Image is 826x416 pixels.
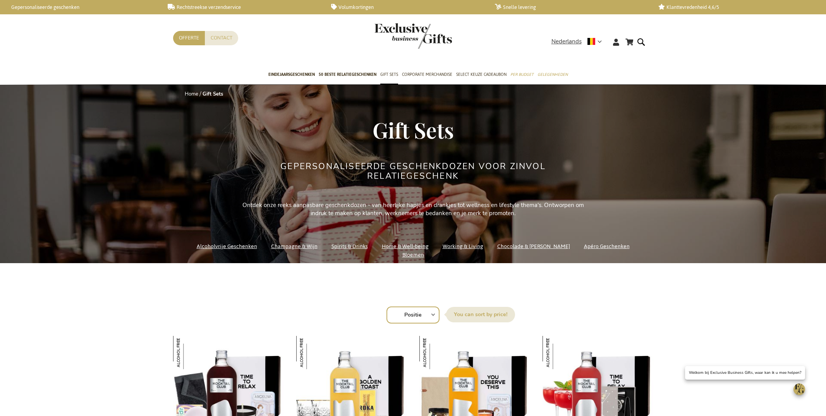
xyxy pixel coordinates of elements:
[268,162,558,180] h2: Gepersonaliseerde geschenkdozen voor zinvol relatiegeschenk
[551,37,607,46] div: Nederlands
[456,70,507,79] span: Select Keuze Cadeaubon
[374,23,413,49] a: store logo
[510,70,534,79] span: Per Budget
[197,241,257,252] a: Alcoholvrije Geschenken
[382,241,429,252] a: Home & Well-being
[497,241,570,252] a: Chocolade & [PERSON_NAME]
[538,70,568,79] span: Gelegenheden
[4,4,155,10] a: Gepersonaliseerde geschenken
[173,336,206,369] img: The Mocktail Club Luxury Relax Box
[168,4,319,10] a: Rechtstreekse verzendservice
[419,336,453,369] img: The Mocktail Club Relaxation Gift Box
[173,31,205,45] a: Offerte
[296,336,330,369] img: The Mocktail Club Gouden Geschenkset
[658,4,810,10] a: Klanttevredenheid 4,6/5
[584,241,630,252] a: Apéro Geschenken
[402,250,424,260] a: Bloemen
[495,4,646,10] a: Snelle levering
[205,31,238,45] a: Contact
[402,70,452,79] span: Corporate Merchandise
[319,70,376,79] span: 50 beste relatiegeschenken
[331,241,368,252] a: Spirits & Drinks
[239,201,587,218] p: Ontdek onze reeks aanpasbare geschenkdozen - van heerlijke hapjes en drankjes tot wellness en lif...
[374,23,452,49] img: Exclusive Business gifts logo
[543,336,576,369] img: The Mocktail Club Masterclass Box
[551,37,582,46] span: Nederlands
[380,70,398,79] span: Gift Sets
[331,4,483,10] a: Volumkortingen
[446,307,515,322] label: Sorteer op
[203,91,223,98] strong: Gift Sets
[373,115,454,144] span: Gift Sets
[268,70,315,79] span: Eindejaarsgeschenken
[271,241,318,252] a: Champagne & Wijn
[185,91,198,98] a: Home
[443,241,483,252] a: Working & Living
